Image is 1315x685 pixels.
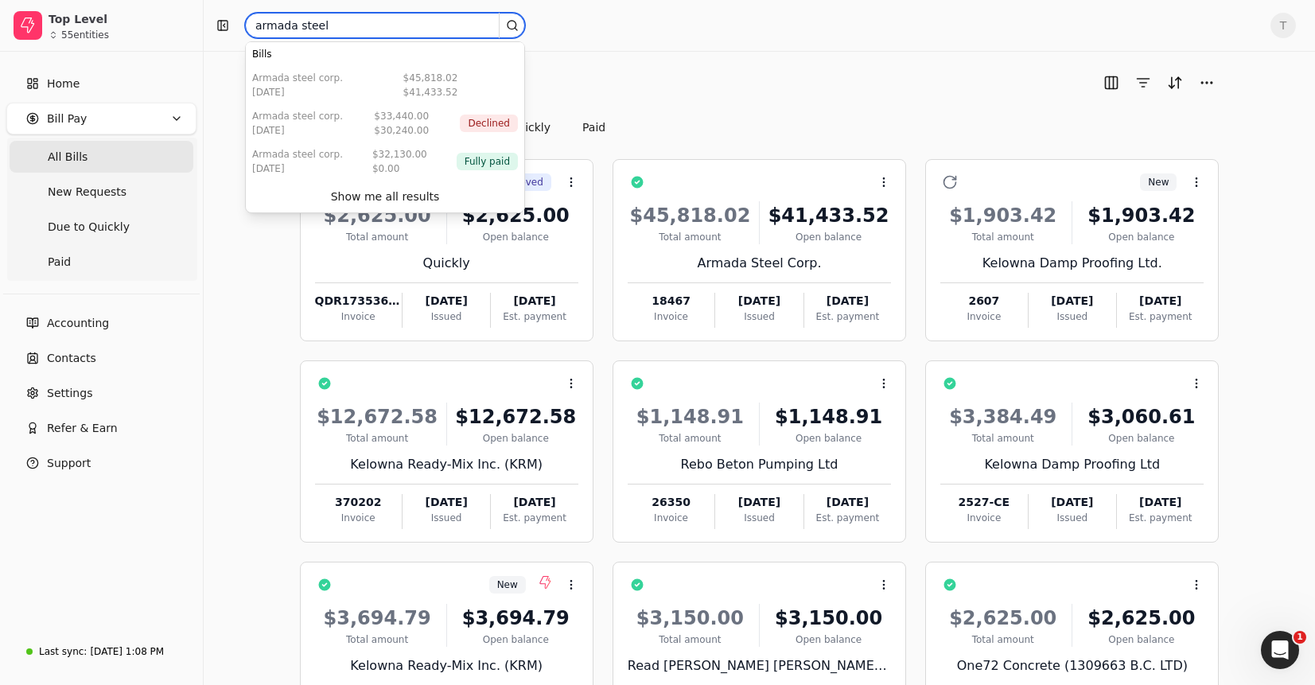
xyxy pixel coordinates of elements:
div: Read [PERSON_NAME] [PERSON_NAME] Ltd. [628,656,891,675]
div: Open balance [453,632,578,647]
div: Invoice [628,309,714,324]
div: Show me all results [331,189,440,205]
div: [DATE] [715,293,803,309]
div: Armada Steel Corp. [252,147,343,162]
div: Total amount [315,230,440,244]
div: [DATE] [1029,293,1116,309]
div: $41,433.52 [766,201,891,230]
div: Total amount [315,431,440,446]
div: $45,818.02 [403,71,458,85]
div: $33,440.00 [374,109,429,123]
div: $2,625.00 [315,201,440,230]
span: Accounting [47,315,109,332]
span: New Requests [48,184,126,200]
div: Total amount [940,230,1065,244]
div: Armada Steel Corp. [628,254,891,273]
div: [DATE] 1:08 PM [90,644,164,659]
div: $32,130.00 [372,147,427,162]
span: 1 [1294,631,1306,644]
div: Last sync: [39,644,87,659]
a: Paid [10,246,193,278]
div: $2,625.00 [453,201,578,230]
div: $12,672.58 [315,403,440,431]
div: Kelowna Damp Proofing Ltd. [940,254,1204,273]
div: QDR173536-3117 [315,293,402,309]
div: Total amount [628,230,753,244]
iframe: Intercom live chat [1261,631,1299,669]
div: [DATE] [715,494,803,511]
div: Open balance [1079,230,1204,244]
div: [DATE] [804,293,891,309]
div: Issued [715,511,803,525]
div: Invoice [628,511,714,525]
div: Invoice [940,309,1027,324]
div: Invoice [315,511,402,525]
span: Refer & Earn [47,420,118,437]
span: Contacts [47,350,96,367]
div: $3,060.61 [1079,403,1204,431]
div: $3,150.00 [766,604,891,632]
div: Total amount [940,632,1065,647]
button: Bill Pay [6,103,196,134]
div: Est. payment [1117,309,1204,324]
span: Paid [48,254,71,270]
div: [DATE] [804,494,891,511]
div: $1,148.91 [766,403,891,431]
button: T [1270,13,1296,38]
div: $1,148.91 [628,403,753,431]
a: Due to Quickly [10,211,193,243]
div: $3,150.00 [628,604,753,632]
button: More [1194,70,1220,95]
a: New Requests [10,176,193,208]
div: Kelowna Damp Proofing Ltd [940,455,1204,474]
div: [DATE] [252,162,343,176]
div: Armada Steel Corp. [252,71,343,85]
button: Sort [1162,70,1188,95]
div: $12,672.58 [453,403,578,431]
div: Total amount [940,431,1065,446]
div: Issued [403,511,490,525]
div: Top Level [49,11,189,27]
div: 26350 [628,494,714,511]
div: 18467 [628,293,714,309]
div: Open balance [1079,431,1204,446]
div: Open balance [453,230,578,244]
div: [DATE] [403,494,490,511]
div: [DATE] [491,293,578,309]
span: Due to Quickly [48,219,130,235]
button: Refer & Earn [6,412,196,444]
div: Rebo Beton Pumping Ltd [628,455,891,474]
div: $3,694.79 [453,604,578,632]
button: Paid [570,115,618,140]
div: Issued [1029,511,1116,525]
div: Kelowna Ready-Mix Inc. (KRM) [315,455,578,474]
div: Armada Steel Corp. [252,109,343,123]
div: $2,625.00 [1079,604,1204,632]
div: $0.00 [372,162,427,176]
div: Open balance [766,230,891,244]
span: New [497,578,518,592]
div: Est. payment [804,309,891,324]
span: Support [47,455,91,472]
div: Open balance [766,632,891,647]
span: Home [47,76,80,92]
div: Bills [246,42,524,66]
div: Suggestions [246,42,524,181]
span: Bill Pay [47,111,87,127]
div: Quickly [315,254,578,273]
div: Total amount [628,632,753,647]
div: [DATE] [1029,494,1116,511]
div: Invoice [315,309,402,324]
div: Open balance [1079,632,1204,647]
div: [DATE] [403,293,490,309]
div: Est. payment [491,309,578,324]
div: $41,433.52 [403,85,458,99]
div: Invoice [940,511,1027,525]
div: 2607 [940,293,1027,309]
div: One72 Concrete (1309663 B.C. LTD) [940,656,1204,675]
button: Support [6,447,196,479]
input: Search [245,13,525,38]
div: 55 entities [61,30,109,40]
div: Issued [715,309,803,324]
